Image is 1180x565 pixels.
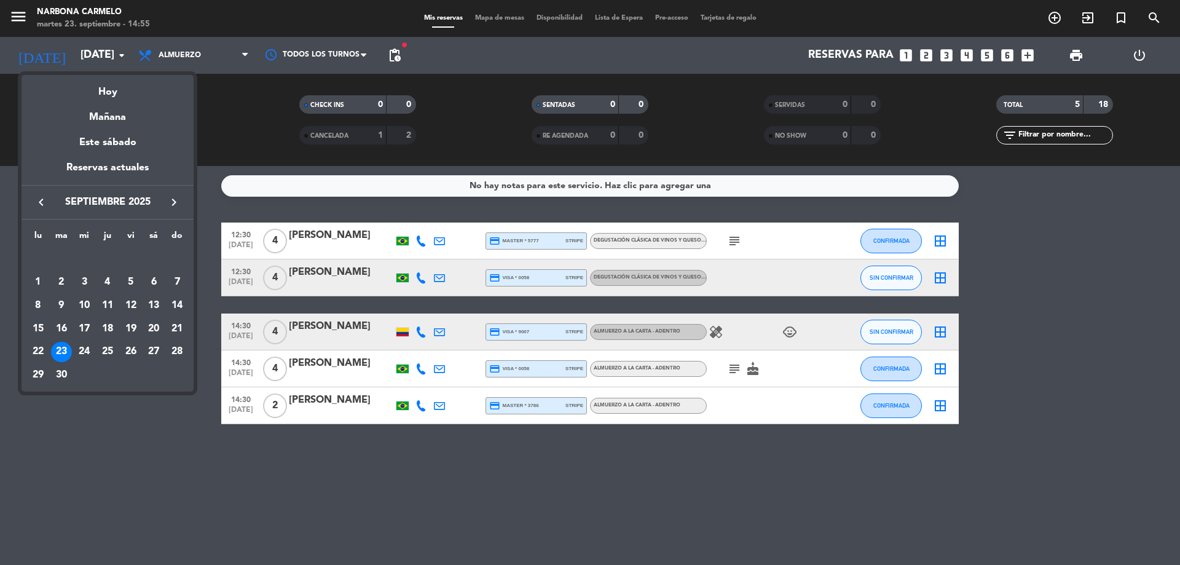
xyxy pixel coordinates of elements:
[119,229,143,248] th: viernes
[167,272,187,293] div: 7
[73,294,96,317] td: 10 de septiembre de 2025
[51,365,72,385] div: 30
[50,271,73,294] td: 2 de septiembre de 2025
[28,365,49,385] div: 29
[28,295,49,316] div: 8
[30,194,52,210] button: keyboard_arrow_left
[165,341,189,364] td: 28 de septiembre de 2025
[73,317,96,341] td: 17 de septiembre de 2025
[52,194,163,210] span: septiembre 2025
[34,195,49,210] i: keyboard_arrow_left
[97,272,118,293] div: 4
[143,272,164,293] div: 6
[97,342,118,363] div: 25
[97,318,118,339] div: 18
[97,295,118,316] div: 11
[28,272,49,293] div: 1
[165,271,189,294] td: 7 de septiembre de 2025
[50,294,73,317] td: 9 de septiembre de 2025
[51,318,72,339] div: 16
[120,342,141,363] div: 26
[22,125,194,160] div: Este sábado
[96,317,119,341] td: 18 de septiembre de 2025
[26,229,50,248] th: lunes
[51,295,72,316] div: 9
[74,318,95,339] div: 17
[167,195,181,210] i: keyboard_arrow_right
[119,341,143,364] td: 26 de septiembre de 2025
[119,271,143,294] td: 5 de septiembre de 2025
[50,363,73,387] td: 30 de septiembre de 2025
[74,342,95,363] div: 24
[120,295,141,316] div: 12
[96,341,119,364] td: 25 de septiembre de 2025
[26,248,189,271] td: SEP.
[26,341,50,364] td: 22 de septiembre de 2025
[50,341,73,364] td: 23 de septiembre de 2025
[143,295,164,316] div: 13
[120,318,141,339] div: 19
[73,229,96,248] th: miércoles
[120,272,141,293] div: 5
[51,272,72,293] div: 2
[165,317,189,341] td: 21 de septiembre de 2025
[50,317,73,341] td: 16 de septiembre de 2025
[26,294,50,317] td: 8 de septiembre de 2025
[73,341,96,364] td: 24 de septiembre de 2025
[96,229,119,248] th: jueves
[163,194,185,210] button: keyboard_arrow_right
[167,295,187,316] div: 14
[165,229,189,248] th: domingo
[143,341,166,364] td: 27 de septiembre de 2025
[28,342,49,363] div: 22
[119,317,143,341] td: 19 de septiembre de 2025
[143,342,164,363] div: 27
[167,342,187,363] div: 28
[167,318,187,339] div: 21
[143,317,166,341] td: 20 de septiembre de 2025
[26,363,50,387] td: 29 de septiembre de 2025
[165,294,189,317] td: 14 de septiembre de 2025
[26,271,50,294] td: 1 de septiembre de 2025
[143,271,166,294] td: 6 de septiembre de 2025
[74,295,95,316] div: 10
[96,294,119,317] td: 11 de septiembre de 2025
[74,272,95,293] div: 3
[96,271,119,294] td: 4 de septiembre de 2025
[51,342,72,363] div: 23
[26,317,50,341] td: 15 de septiembre de 2025
[143,318,164,339] div: 20
[143,294,166,317] td: 13 de septiembre de 2025
[119,294,143,317] td: 12 de septiembre de 2025
[28,318,49,339] div: 15
[22,160,194,185] div: Reservas actuales
[22,100,194,125] div: Mañana
[143,229,166,248] th: sábado
[22,75,194,100] div: Hoy
[50,229,73,248] th: martes
[73,271,96,294] td: 3 de septiembre de 2025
